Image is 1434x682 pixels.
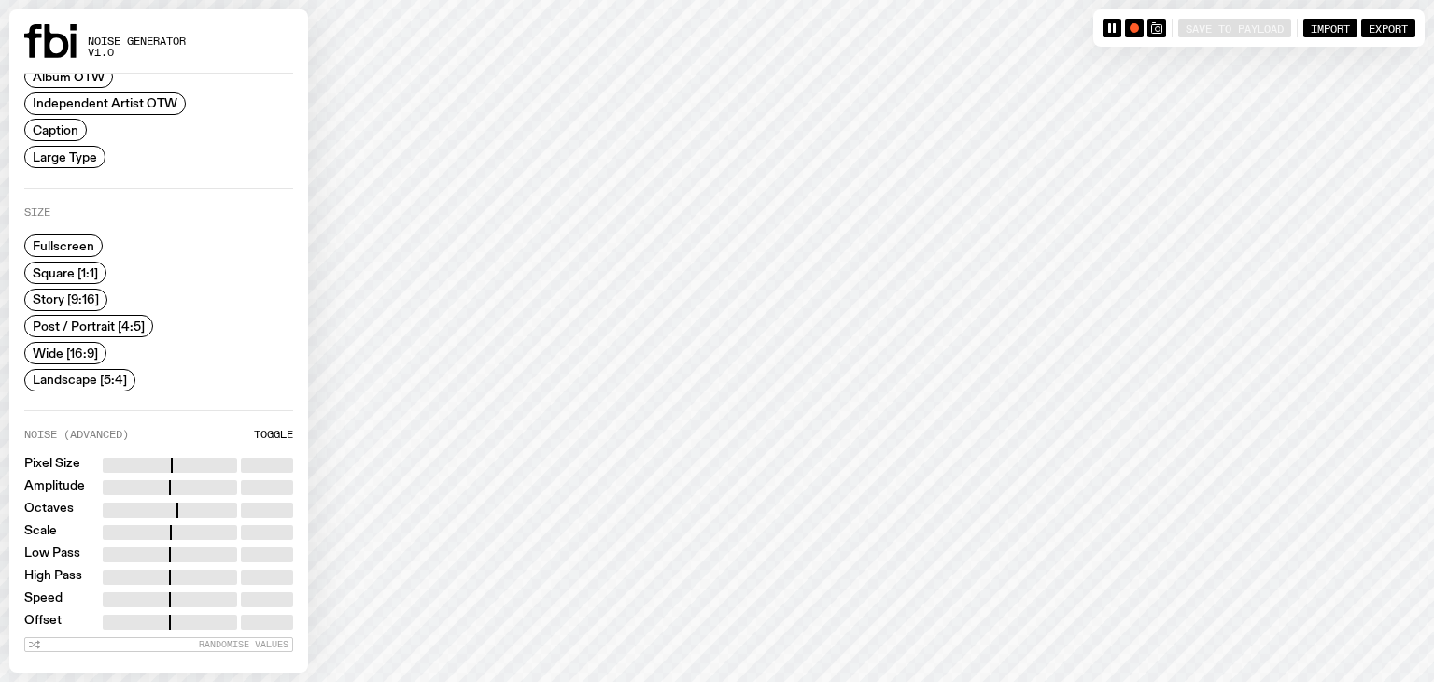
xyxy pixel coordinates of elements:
[33,123,78,137] span: Caption
[33,239,94,253] span: Fullscreen
[24,480,85,495] label: Amplitude
[33,69,105,83] span: Album OTW
[24,430,129,440] label: Noise (Advanced)
[24,458,80,473] label: Pixel Size
[1186,21,1284,34] span: Save to Payload
[33,373,127,387] span: Landscape [5:4]
[24,637,293,652] button: Randomise Values
[1369,21,1408,34] span: Export
[24,570,82,585] label: High Pass
[24,503,74,518] label: Octaves
[199,639,288,649] span: Randomise Values
[1361,19,1415,37] button: Export
[254,430,293,440] button: Toggle
[24,525,57,540] label: Scale
[33,292,99,306] span: Story [9:16]
[24,615,62,630] label: Offset
[1178,19,1291,37] button: Save to Payload
[33,149,97,163] span: Large Type
[88,36,186,47] span: Noise Generator
[1303,19,1357,37] button: Import
[24,547,80,562] label: Low Pass
[88,48,186,58] span: v1.0
[33,96,177,110] span: Independent Artist OTW
[24,207,50,218] label: Size
[33,320,145,334] span: Post / Portrait [4:5]
[33,346,98,360] span: Wide [16:9]
[1311,21,1350,34] span: Import
[33,265,98,279] span: Square [1:1]
[24,592,63,607] label: Speed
